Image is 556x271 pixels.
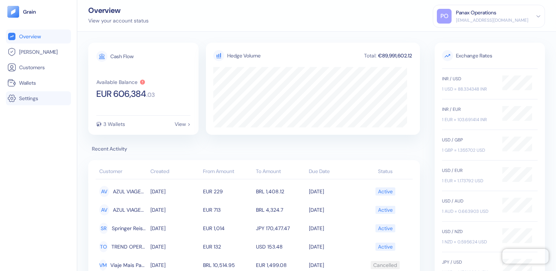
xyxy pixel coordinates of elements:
div: Active [378,185,393,198]
td: [DATE] [307,219,360,237]
th: From Amount [201,165,254,179]
div: 1 NZD = 0.595624 USD [442,239,495,245]
span: Settings [19,95,38,102]
span: . 03 [146,92,155,98]
td: [DATE] [149,182,202,201]
div: Active [378,240,393,253]
div: 1 EUR = 1.173792 USD [442,177,495,184]
div: USD / AUD [442,198,495,204]
img: logo [23,9,36,14]
iframe: Chatra live chat [502,249,549,264]
div: Hedge Volume [227,52,261,60]
div: INR / USD [442,75,495,82]
div: Cash Flow [110,54,133,59]
div: USD / NZD [442,228,495,235]
td: [DATE] [149,201,202,219]
span: AZUL VIAGENS OE [113,204,147,216]
a: Wallets [7,78,69,87]
span: TREND OPERADORA B2B OE [111,240,146,253]
th: Customer [96,165,149,179]
div: USD / GBP [442,137,495,143]
div: Total: [363,53,377,58]
div: Active [378,204,393,216]
td: BRL 4,324.7 [254,201,307,219]
div: 1 GBP = 1.355702 USD [442,147,495,154]
div: View > [175,122,190,127]
div: Available Balance [96,80,138,85]
th: Created [149,165,202,179]
a: Overview [7,32,69,41]
button: Available Balance [96,79,146,85]
img: logo-tablet-V2.svg [7,6,19,18]
span: Exchange Rates [442,50,538,61]
a: Settings [7,94,69,103]
div: 1 EUR = 103.691414 INR [442,116,495,123]
td: [DATE] [149,219,202,237]
div: PO [437,9,452,24]
div: [EMAIL_ADDRESS][DOMAIN_NAME] [456,17,528,24]
span: Overview [19,33,41,40]
td: [DATE] [307,182,360,201]
td: [DATE] [307,237,360,256]
td: EUR 229 [201,182,254,201]
a: Customers [7,63,69,72]
div: 1 USD = 88.334348 INR [442,86,495,92]
div: USD / EUR [442,167,495,174]
span: Wallets [19,79,36,87]
div: AV [99,186,109,197]
div: VM [99,260,107,271]
div: 1 AUD = 0.663903 USD [442,208,495,215]
span: Customers [19,64,45,71]
td: [DATE] [307,201,360,219]
td: BRL 1,408.12 [254,182,307,201]
span: Springer Reisen LEIBNITZ [112,222,146,235]
th: Due Date [307,165,360,179]
div: JPY / USD [442,259,495,265]
div: AV [99,204,109,215]
div: View your account status [88,17,149,25]
div: Active [378,222,393,235]
div: Overview [88,7,149,14]
span: AZUL VIAGENS OE [113,185,147,198]
div: Status [361,168,409,175]
span: Recent Activity [88,145,420,153]
div: TO [99,241,108,252]
span: [PERSON_NAME] [19,48,58,56]
th: To Amount [254,165,307,179]
div: INR / EUR [442,106,495,113]
div: 3 Wallets [103,122,125,127]
div: Panax Operations [456,9,496,17]
a: [PERSON_NAME] [7,47,69,56]
td: EUR 713 [201,201,254,219]
td: JPY 170,477.47 [254,219,307,237]
td: USD 153.48 [254,237,307,256]
td: EUR 1,014 [201,219,254,237]
td: EUR 132 [201,237,254,256]
div: €89,991,602.12 [377,53,413,58]
td: [DATE] [149,237,202,256]
span: EUR 606,384 [96,89,146,98]
div: SR [99,223,108,234]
